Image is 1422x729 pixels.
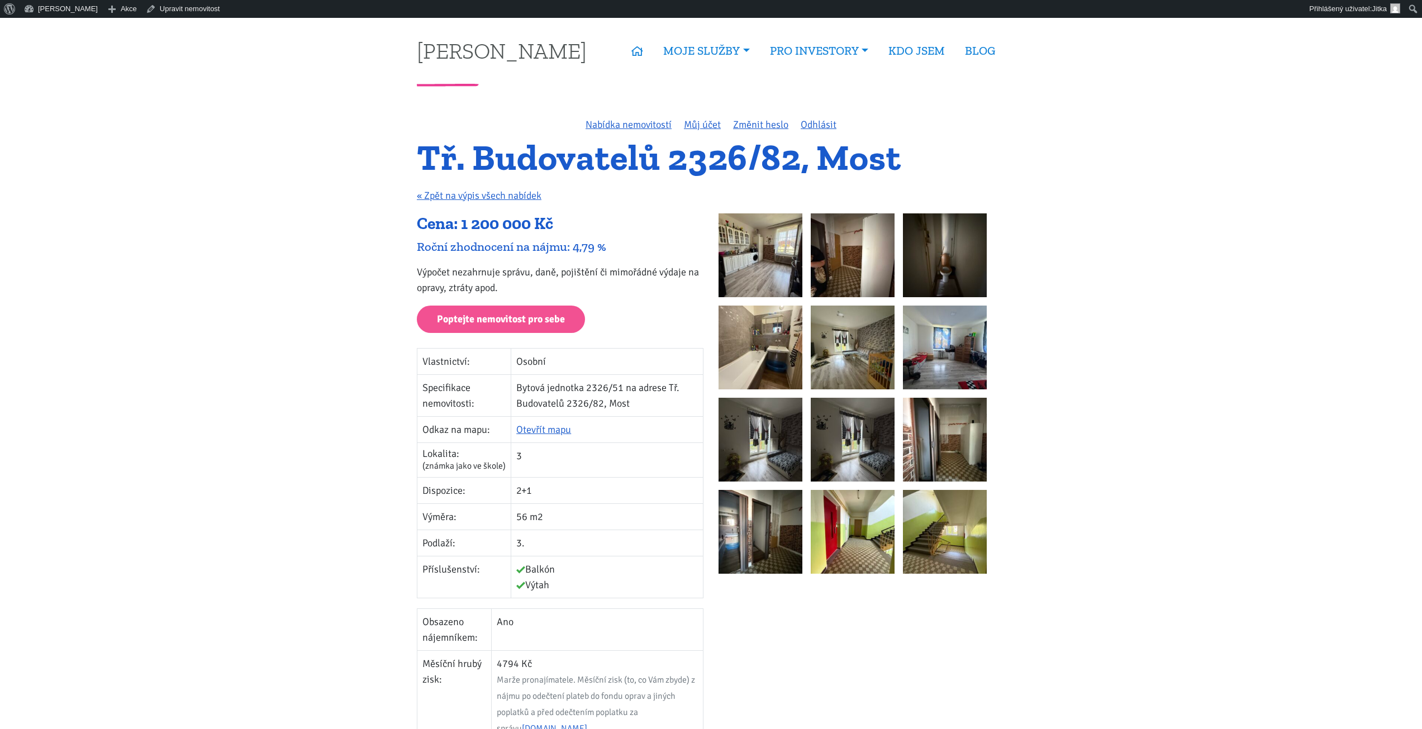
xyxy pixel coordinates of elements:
[417,239,703,254] div: Roční zhodnocení na nájmu: 4,79 %
[417,142,1005,173] h1: Tř. Budovatelů 2326/82, Most
[511,477,703,503] td: 2+1
[417,477,511,503] td: Dispozice:
[417,416,511,442] td: Odkaz na mapu:
[491,608,703,650] td: Ano
[511,503,703,530] td: 56 m2
[511,348,703,374] td: Osobní
[422,460,506,471] span: (známka jako ve škole)
[586,118,672,131] a: Nabídka nemovitostí
[417,442,511,477] td: Lokalita:
[417,503,511,530] td: Výměra:
[878,38,955,64] a: KDO JSEM
[417,40,587,61] a: [PERSON_NAME]
[955,38,1005,64] a: BLOG
[801,118,836,131] a: Odhlásit
[417,264,703,296] p: Výpočet nezahrnuje správu, daně, pojištění či mimořádné výdaje na opravy, ztráty apod.
[417,213,703,235] div: Cena: 1 200 000 Kč
[1372,4,1387,13] span: Jitka
[511,530,703,556] td: 3.
[417,530,511,556] td: Podlaží:
[417,608,492,650] td: Obsazeno nájemníkem:
[684,118,721,131] a: Můj účet
[417,348,511,374] td: Vlastnictví:
[653,38,759,64] a: MOJE SLUŽBY
[417,306,585,333] a: Poptejte nemovitost pro sebe
[516,423,571,436] a: Otevřít mapu
[511,374,703,416] td: Bytová jednotka 2326/51 na adrese Tř. Budovatelů 2326/82, Most
[417,189,541,202] a: « Zpět na výpis všech nabídek
[511,442,703,477] td: 3
[733,118,788,131] a: Změnit heslo
[511,556,703,598] td: Balkón Výtah
[760,38,878,64] a: PRO INVESTORY
[417,556,511,598] td: Příslušenství:
[417,374,511,416] td: Specifikace nemovitosti:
